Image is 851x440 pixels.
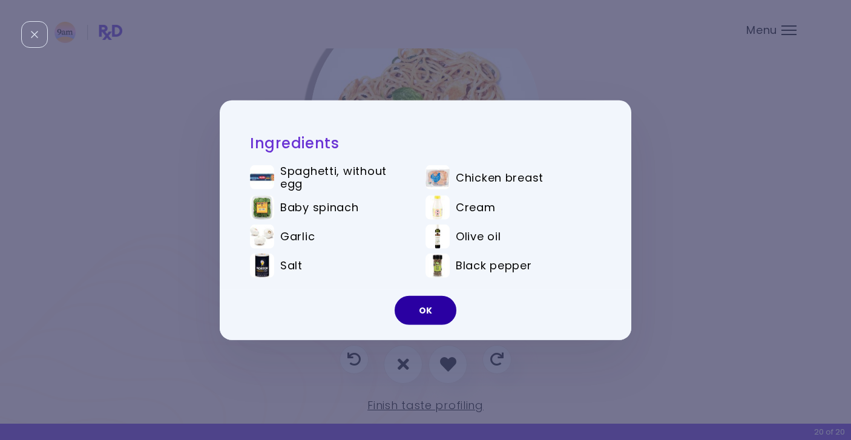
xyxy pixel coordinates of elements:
span: Olive oil [456,230,501,243]
span: Chicken breast [456,171,544,184]
button: OK [395,296,456,325]
span: Spaghetti, without egg [280,165,408,191]
span: Black pepper [456,259,532,272]
div: Close [21,21,48,48]
h2: Ingredients [250,133,601,152]
span: Salt [280,259,303,272]
span: Cream [456,201,496,214]
span: Garlic [280,230,315,243]
span: Baby spinach [280,201,359,214]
